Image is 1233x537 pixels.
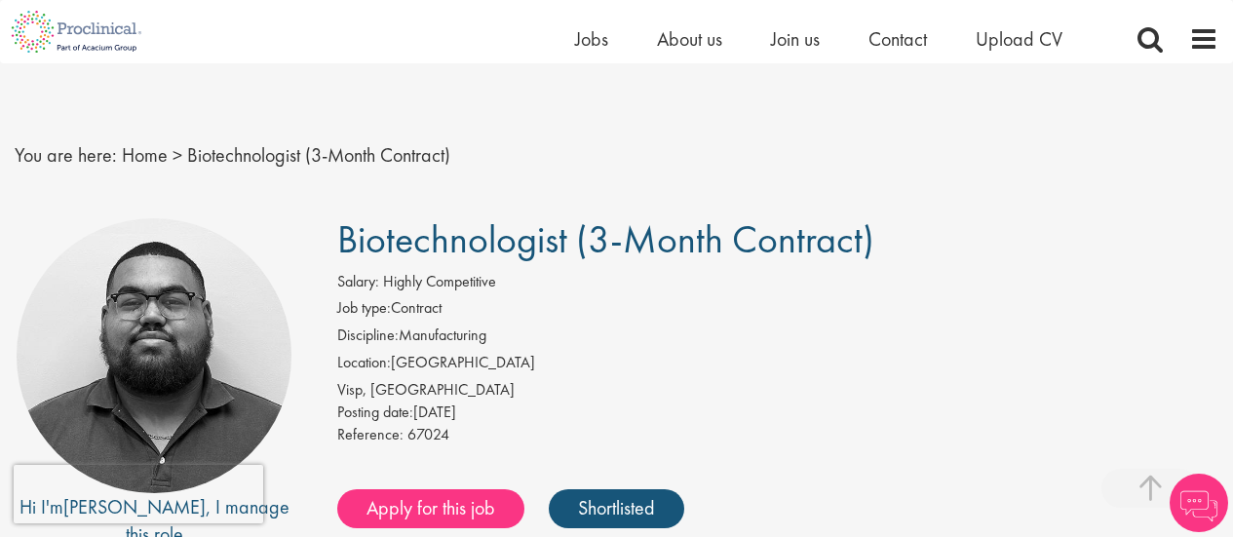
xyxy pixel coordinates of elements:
[122,142,168,168] a: breadcrumb link
[575,26,608,52] a: Jobs
[337,325,399,347] label: Discipline:
[337,297,391,320] label: Job type:
[337,424,404,446] label: Reference:
[868,26,927,52] a: Contact
[337,352,1218,379] li: [GEOGRAPHIC_DATA]
[337,402,413,422] span: Posting date:
[337,271,379,293] label: Salary:
[976,26,1062,52] a: Upload CV
[337,352,391,374] label: Location:
[337,214,874,264] span: Biotechnologist (3-Month Contract)
[173,142,182,168] span: >
[337,297,1218,325] li: Contract
[407,424,449,444] span: 67024
[337,325,1218,352] li: Manufacturing
[337,489,524,528] a: Apply for this job
[549,489,684,528] a: Shortlisted
[657,26,722,52] a: About us
[337,402,1218,424] div: [DATE]
[1170,474,1228,532] img: Chatbot
[14,465,263,523] iframe: reCAPTCHA
[15,142,117,168] span: You are here:
[771,26,820,52] a: Join us
[17,218,291,493] img: imeage of recruiter Ashley Bennett
[383,271,496,291] span: Highly Competitive
[337,379,1218,402] div: Visp, [GEOGRAPHIC_DATA]
[187,142,450,168] span: Biotechnologist (3-Month Contract)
